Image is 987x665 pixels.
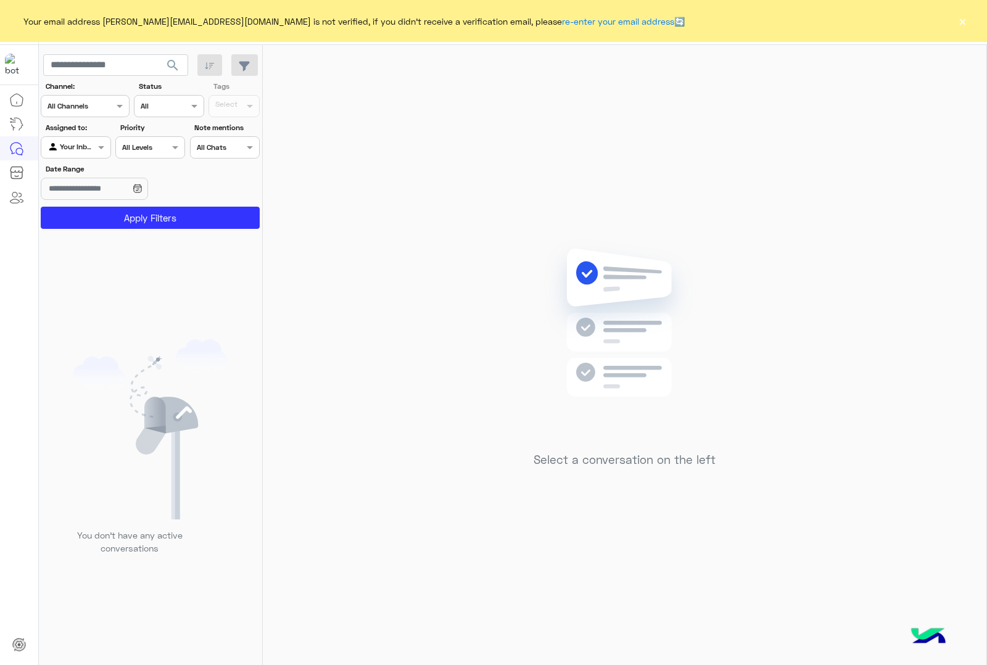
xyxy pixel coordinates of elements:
[73,339,228,519] img: empty users
[165,58,180,73] span: search
[120,122,184,133] label: Priority
[158,54,188,81] button: search
[534,453,716,467] h5: Select a conversation on the left
[46,122,109,133] label: Assigned to:
[907,616,950,659] img: hulul-logo.png
[139,81,202,92] label: Status
[46,81,128,92] label: Channel:
[46,163,184,175] label: Date Range
[5,54,27,76] img: 713415422032625
[535,239,714,444] img: no messages
[41,207,260,229] button: Apply Filters
[562,16,674,27] a: re-enter your email address
[23,15,685,28] span: Your email address [PERSON_NAME][EMAIL_ADDRESS][DOMAIN_NAME] is not verified, if you didn't recei...
[67,529,192,555] p: You don’t have any active conversations
[956,15,968,27] button: ×
[194,122,258,133] label: Note mentions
